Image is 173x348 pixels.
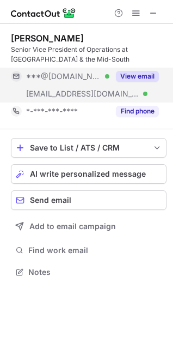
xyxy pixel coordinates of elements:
[11,7,76,20] img: ContactOut v5.3.10
[11,33,84,44] div: [PERSON_NAME]
[26,71,101,81] span: ***@[DOMAIN_NAME]
[116,71,159,82] button: Reveal Button
[11,45,166,64] div: Senior Vice President of Operations at [GEOGRAPHIC_DATA] & the Mid-South
[116,106,159,117] button: Reveal Button
[11,243,166,258] button: Find work email
[30,196,71,205] span: Send email
[11,217,166,236] button: Add to email campaign
[26,89,139,99] span: [EMAIL_ADDRESS][DOMAIN_NAME]
[11,265,166,280] button: Notes
[11,138,166,158] button: save-profile-one-click
[11,164,166,184] button: AI write personalized message
[11,190,166,210] button: Send email
[30,143,147,152] div: Save to List / ATS / CRM
[29,222,116,231] span: Add to email campaign
[30,170,146,178] span: AI write personalized message
[28,245,162,255] span: Find work email
[28,267,162,277] span: Notes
